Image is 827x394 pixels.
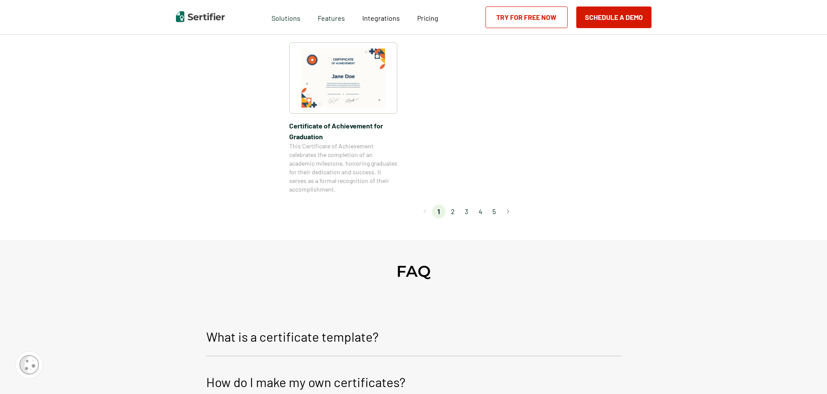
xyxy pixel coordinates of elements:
[460,205,473,218] li: page 3
[485,6,568,28] a: Try for Free Now
[418,205,432,218] button: Go to previous page
[576,6,651,28] button: Schedule a Demo
[473,205,487,218] li: page 4
[289,120,397,142] span: Certificate of Achievement for Graduation
[289,42,397,194] a: Certificate of Achievement for GraduationCertificate of Achievement for GraduationThis Certificat...
[301,48,385,108] img: Certificate of Achievement for Graduation
[19,355,39,375] img: Cookie Popup Icon
[417,14,438,22] span: Pricing
[206,372,406,392] p: How do I make my own certificates?
[446,205,460,218] li: page 2
[318,12,345,22] span: Features
[362,14,400,22] span: Integrations
[501,205,515,218] button: Go to next page
[362,12,400,22] a: Integrations
[487,205,501,218] li: page 5
[206,326,379,347] p: What is a certificate template?
[396,262,431,281] h2: FAQ
[289,142,397,194] span: This Certificate of Achievement celebrates the completion of an academic milestone, honoring grad...
[417,12,438,22] a: Pricing
[432,205,446,218] li: page 1
[784,352,827,394] iframe: Chat Widget
[206,320,621,356] button: What is a certificate template?
[176,11,225,22] img: Sertifier | Digital Credentialing Platform
[271,12,300,22] span: Solutions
